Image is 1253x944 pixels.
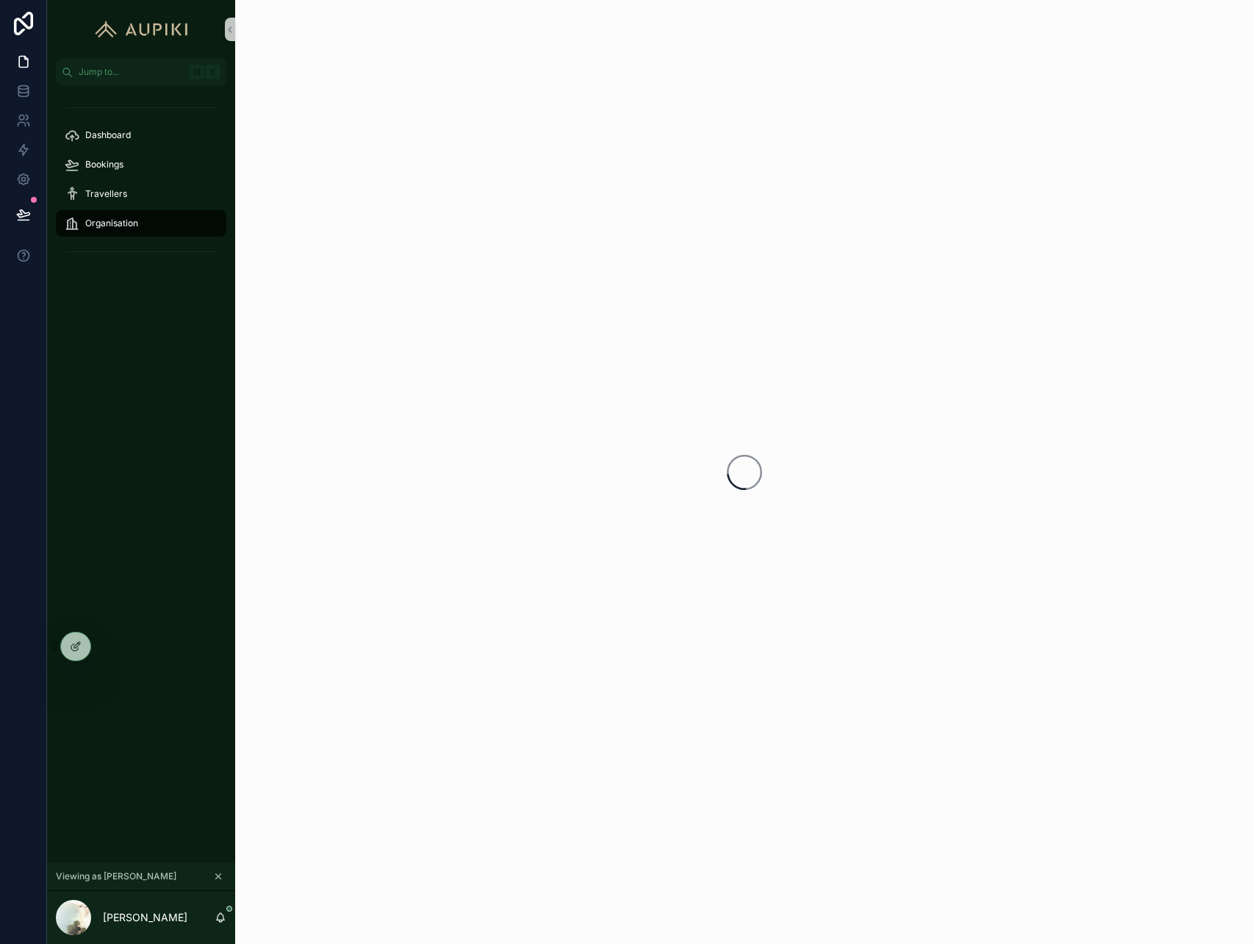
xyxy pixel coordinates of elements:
button: Jump to...K [56,59,226,85]
div: scrollable content [47,85,235,282]
span: Travellers [85,188,127,200]
span: Dashboard [85,129,131,141]
p: [PERSON_NAME] [103,910,187,925]
span: Bookings [85,159,123,170]
a: Bookings [56,151,226,178]
img: App logo [88,18,195,41]
span: Viewing as [PERSON_NAME] [56,871,176,882]
a: Travellers [56,181,226,207]
span: Jump to... [79,66,184,78]
a: Organisation [56,210,226,237]
a: Dashboard [56,122,226,148]
span: K [207,66,219,78]
span: Organisation [85,217,138,229]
